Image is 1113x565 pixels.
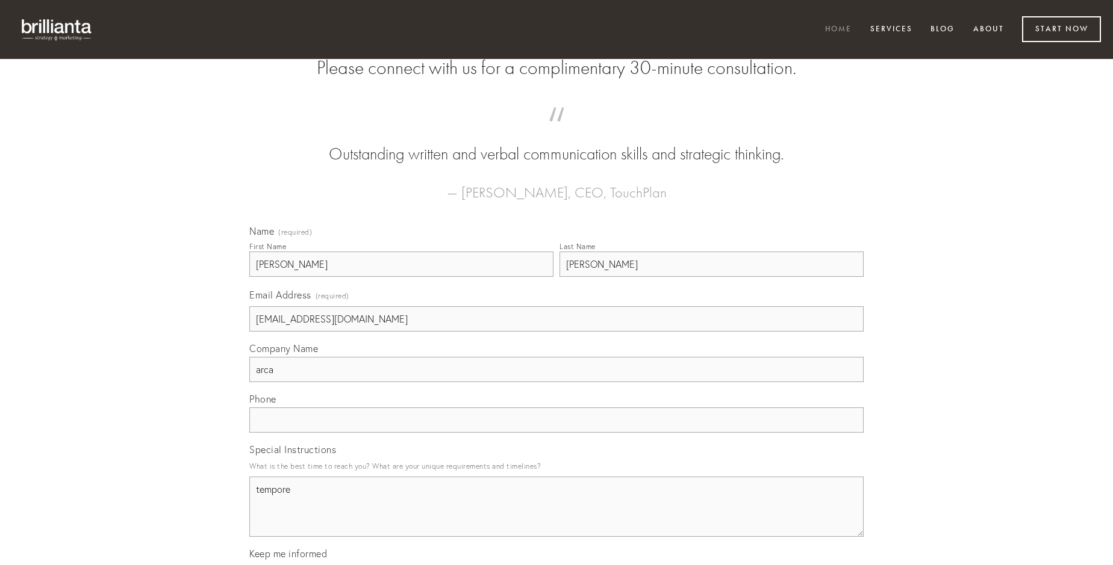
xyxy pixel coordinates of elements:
[1022,16,1101,42] a: Start Now
[269,119,844,143] span: “
[249,57,864,79] h2: Please connect with us for a complimentary 30-minute consultation.
[249,242,286,251] div: First Name
[12,12,102,47] img: brillianta - research, strategy, marketing
[817,20,859,40] a: Home
[965,20,1012,40] a: About
[249,548,327,560] span: Keep me informed
[560,242,596,251] div: Last Name
[249,342,318,354] span: Company Name
[269,119,844,166] blockquote: Outstanding written and verbal communication skills and strategic thinking.
[862,20,920,40] a: Services
[249,477,864,537] textarea: tempore
[249,458,864,474] p: What is the best time to reach you? What are your unique requirements and timelines?
[269,166,844,205] figcaption: — [PERSON_NAME], CEO, TouchPlan
[923,20,962,40] a: Blog
[316,288,349,304] span: (required)
[249,225,274,237] span: Name
[278,229,312,236] span: (required)
[249,393,276,405] span: Phone
[249,443,336,455] span: Special Instructions
[249,289,311,301] span: Email Address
